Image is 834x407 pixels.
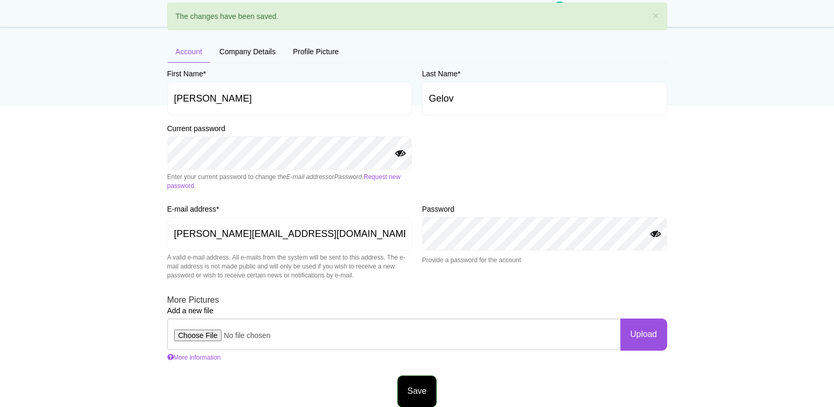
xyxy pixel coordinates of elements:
[652,10,659,21] a: ×
[216,205,219,213] span: This field is required.
[211,41,284,63] a: Company Details
[422,204,454,214] label: Password
[167,253,413,280] div: A valid e-mail address. All e-mails from the system will be sent to this address. The e-mail addr...
[422,82,667,115] input: Last Name
[286,173,328,181] em: E-mail address
[167,3,667,30] div: The changes have been saved.
[285,41,347,63] a: Profile Picture
[620,319,667,351] button: Upload
[167,82,413,115] input: First Name
[649,230,662,239] button: Show Password
[394,150,407,158] button: Show Password
[167,68,206,79] label: First Name
[458,70,460,78] span: This field is required.
[334,173,362,181] em: Password
[167,295,219,304] span: More Pictures
[167,354,221,361] a: More information
[167,204,219,214] label: E-mail address
[554,2,565,12] small: 1
[203,70,206,78] span: This field is required.
[167,173,413,191] div: Enter your current password to change the or . .
[422,68,460,79] label: Last Name
[167,173,401,190] a: Request new password
[167,123,226,134] label: Current password
[167,41,211,63] a: Account
[167,305,214,316] label: Add a new file
[422,256,667,265] div: Provide a password for the account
